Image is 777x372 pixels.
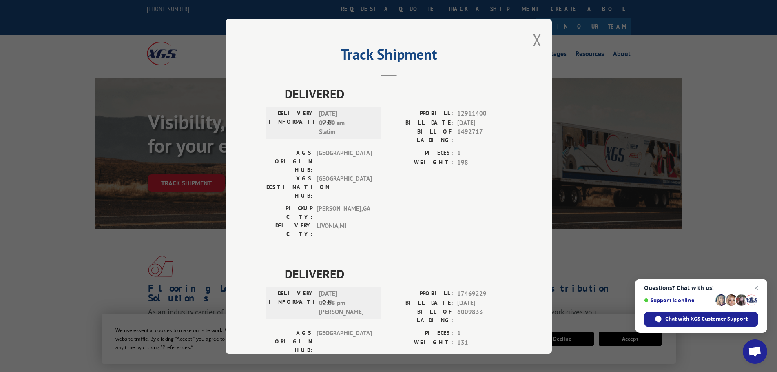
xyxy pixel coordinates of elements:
label: DELIVERY INFORMATION: [269,289,315,317]
label: XGS ORIGIN HUB: [266,149,312,174]
div: Open chat [743,339,767,364]
span: [DATE] 07:10 am Slatim [319,109,374,137]
span: 1 [457,329,511,338]
span: LIVONIA , MI [317,221,372,238]
label: BILL DATE: [389,118,453,127]
label: PIECES: [389,149,453,158]
label: DELIVERY CITY: [266,221,312,238]
label: XGS DESTINATION HUB: [266,174,312,200]
div: Chat with XGS Customer Support [644,312,758,327]
label: PROBILL: [389,289,453,298]
span: 1492717 [457,127,511,145]
button: Close modal [533,29,542,51]
span: DELIVERED [285,85,511,103]
label: BILL OF LADING: [389,307,453,325]
label: PROBILL: [389,109,453,118]
span: [GEOGRAPHIC_DATA] [317,329,372,354]
span: [DATE] [457,118,511,127]
span: Questions? Chat with us! [644,285,758,291]
label: WEIGHT: [389,158,453,167]
label: BILL DATE: [389,298,453,307]
span: Close chat [751,283,761,293]
span: DELIVERED [285,265,511,283]
label: DELIVERY INFORMATION: [269,109,315,137]
label: WEIGHT: [389,338,453,347]
span: [GEOGRAPHIC_DATA] [317,149,372,174]
label: BILL OF LADING: [389,127,453,145]
span: 12911400 [457,109,511,118]
span: [DATE] 02:38 pm [PERSON_NAME] [319,289,374,317]
label: PICKUP CITY: [266,204,312,221]
span: [DATE] [457,298,511,307]
span: 1 [457,149,511,158]
span: [PERSON_NAME] , GA [317,204,372,221]
span: Chat with XGS Customer Support [665,315,748,323]
span: Support is online [644,297,713,303]
span: [GEOGRAPHIC_DATA] [317,174,372,200]
span: 198 [457,158,511,167]
span: 6009833 [457,307,511,325]
span: 17469229 [457,289,511,298]
label: XGS ORIGIN HUB: [266,329,312,354]
span: 131 [457,338,511,347]
label: PIECES: [389,329,453,338]
h2: Track Shipment [266,49,511,64]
